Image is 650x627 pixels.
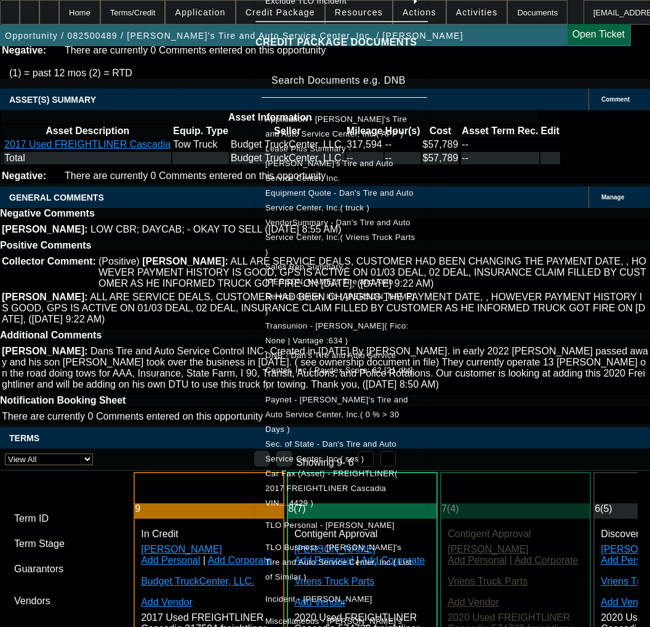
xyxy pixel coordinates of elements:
button: Application - Dan's Tire and Auto Service Center, Inc.( APP ) [255,112,428,142]
h4: CREDIT PACKAGE DOCUMENTS [255,35,428,50]
button: DNB - Dan's Tire and Auto Service Center, Inc.( Paydex Score: 62 [21 dbt] ) [255,348,428,393]
button: TLO Business - Dan's Tire and Auto Service Center, Inc.( List of Similar ) [255,540,428,585]
button: Transunion - DiLaura, Thomas( Fico: None | Vantage :634 ) [255,319,428,348]
button: TLO Personal - DiLaura, Thomas [255,511,428,540]
span: Application - [PERSON_NAME]'s Tire and Auto Service Center, Inc.( APP ) [265,114,407,138]
span: Car Fax (Asset) - FREIGHTLINER( 2017 FREIGHTLINER Cascadia VIN....4429 ) [265,469,398,508]
span: TLO Personal - [PERSON_NAME] [265,521,395,530]
span: DNB - Dan's Tire and Auto Service Center, Inc.( Paydex Score: 62 [21 dbt] ) [265,351,413,389]
span: TLO Business - [PERSON_NAME]'s Tire and Auto Service Center, Inc.( List of Similar ) [265,543,412,581]
button: Car Fax (Asset) - FREIGHTLINER( 2017 FREIGHTLINER Cascadia VIN....4429 ) [255,466,428,511]
mat-label: Search Documents e.g. DNB [271,75,406,86]
button: Incident - DiLaura, Thomas [255,585,428,614]
button: Sec. of State - Dan's Tire and Auto Service Center, Inc.( sos ) [255,437,428,466]
button: Paynet - Dan's Tire and Auto Service Center, Inc.( 0 % > 30 Days ) [255,393,428,437]
button: VendorSummary - Dan's Tire and Auto Service Center, Inc.( Vriens Truck Parts ) [255,215,428,260]
button: Equipment Quote - Dan's Tire and Auto Service Center, Inc.( truck ) [255,186,428,215]
span: Lease Plus Summary - [PERSON_NAME]'s Tire and Auto Service Center, Inc. [265,144,393,183]
button: Sales Rep Summary - Dan's Tire and Auto Service Center, Inc.( Flagg, Jon ) [255,260,428,319]
span: Equipment Quote - Dan's Tire and Auto Service Center, Inc.( truck ) [265,188,414,212]
span: Sec. of State - Dan's Tire and Auto Service Center, Inc.( sos ) [265,439,396,463]
span: Paynet - [PERSON_NAME]'s Tire and Auto Service Center, Inc.( 0 % > 30 Days ) [265,395,408,434]
button: Lease Plus Summary - Dan's Tire and Auto Service Center, Inc. [255,142,428,186]
span: Sales Rep Summary - [PERSON_NAME]'s Tire and Auto Service Center, Inc.( [PERSON_NAME] ) [265,262,415,316]
span: Incident - [PERSON_NAME] [265,594,372,604]
span: Transunion - [PERSON_NAME]( Fico: None | Vantage :634 ) [265,321,409,345]
span: VendorSummary - Dan's Tire and Auto Service Center, Inc.( Vriens Truck Parts ) [265,218,415,257]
